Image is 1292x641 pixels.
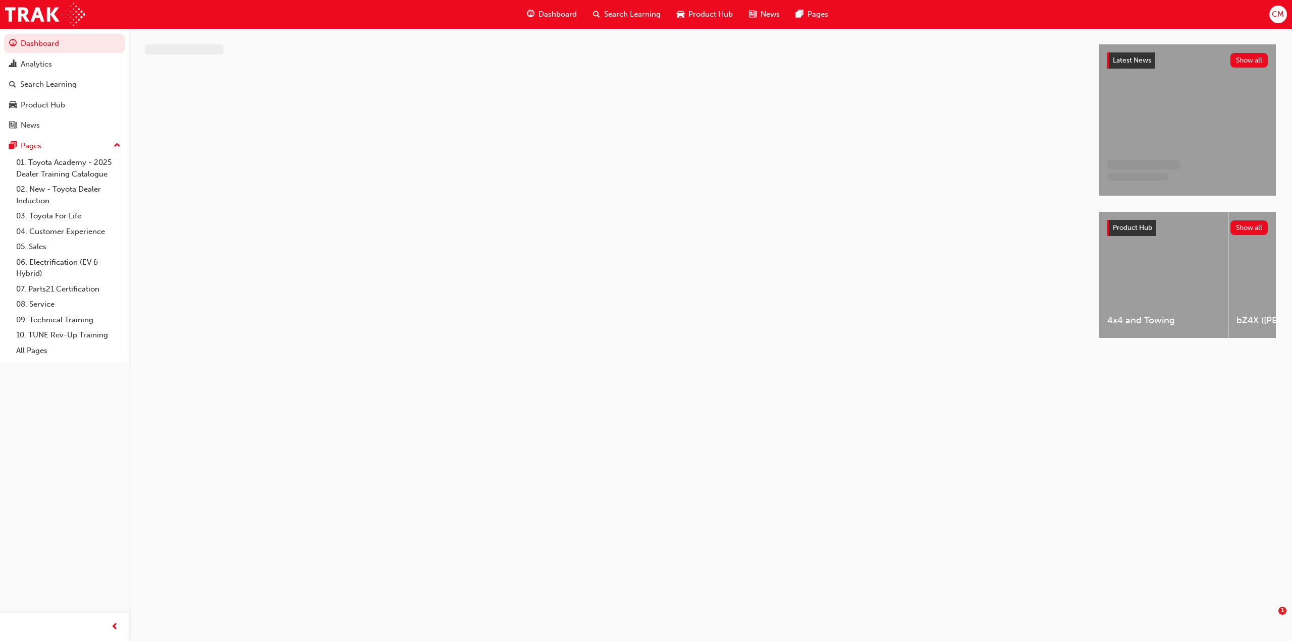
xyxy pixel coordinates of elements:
div: Search Learning [20,79,77,90]
span: pages-icon [796,8,803,21]
button: Show all [1230,220,1268,235]
button: CM [1269,6,1287,23]
a: 03. Toyota For Life [12,208,125,224]
span: news-icon [9,121,17,130]
button: Pages [4,137,125,155]
a: All Pages [12,343,125,359]
span: Product Hub [1113,223,1152,232]
a: 08. Service [12,297,125,312]
a: car-iconProduct Hub [669,4,741,25]
span: pages-icon [9,142,17,151]
a: 05. Sales [12,239,125,255]
a: 09. Technical Training [12,312,125,328]
a: 10. TUNE Rev-Up Training [12,327,125,343]
span: news-icon [749,8,757,21]
span: chart-icon [9,60,17,69]
span: prev-icon [111,621,119,633]
a: 4x4 and Towing [1099,212,1228,338]
a: news-iconNews [741,4,788,25]
button: DashboardAnalyticsSearch LearningProduct HubNews [4,32,125,137]
div: News [21,120,40,131]
a: search-iconSearch Learning [585,4,669,25]
span: search-icon [593,8,600,21]
span: CM [1272,9,1284,20]
div: Pages [21,140,41,152]
a: guage-iconDashboard [519,4,585,25]
span: Latest News [1113,56,1151,65]
span: search-icon [9,80,16,89]
div: Product Hub [21,99,65,111]
a: 06. Electrification (EV & Hybrid) [12,255,125,281]
a: Search Learning [4,75,125,94]
a: Product HubShow all [1107,220,1268,236]
span: up-icon [114,139,121,152]
span: Dashboard [539,9,577,20]
span: Pages [807,9,828,20]
a: 07. Parts21 Certification [12,281,125,297]
span: News [761,9,780,20]
span: 4x4 and Towing [1107,315,1220,326]
span: car-icon [677,8,684,21]
iframe: Intercom live chat [1258,607,1282,631]
a: 02. New - Toyota Dealer Induction [12,182,125,208]
a: Latest NewsShow all [1107,52,1268,69]
a: Dashboard [4,34,125,53]
div: Analytics [21,59,52,70]
img: Trak [5,3,85,26]
span: guage-icon [9,39,17,48]
a: pages-iconPages [788,4,836,25]
span: car-icon [9,101,17,110]
span: Search Learning [604,9,661,20]
a: News [4,116,125,135]
a: 01. Toyota Academy - 2025 Dealer Training Catalogue [12,155,125,182]
a: 04. Customer Experience [12,224,125,240]
span: 1 [1278,607,1286,615]
span: guage-icon [527,8,534,21]
span: Product Hub [688,9,733,20]
a: Analytics [4,55,125,74]
a: Product Hub [4,96,125,114]
button: Show all [1230,53,1268,68]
